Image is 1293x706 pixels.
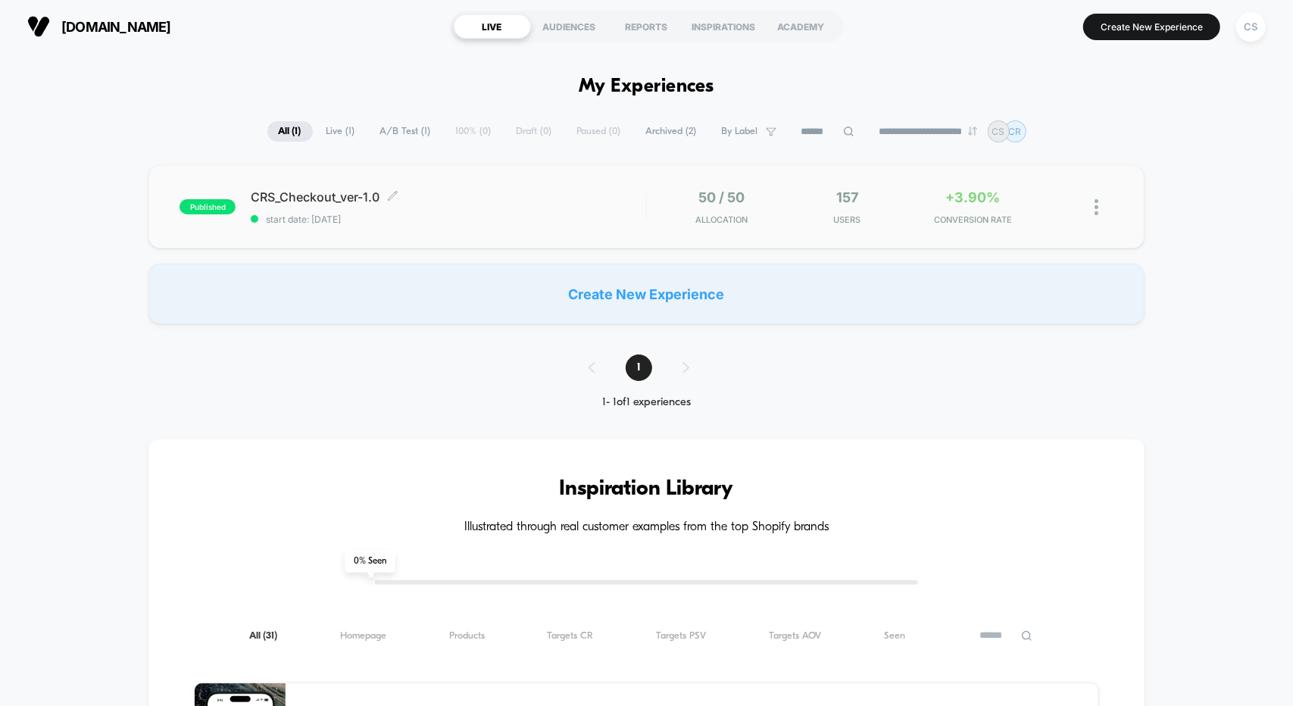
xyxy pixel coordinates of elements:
[249,630,277,642] span: All
[698,189,745,205] span: 50 / 50
[194,477,1098,501] h3: Inspiration Library
[548,630,594,642] span: Targets CR
[686,14,763,39] div: INSPIRATIONS
[722,126,758,137] span: By Label
[449,630,485,642] span: Products
[61,19,171,35] span: [DOMAIN_NAME]
[263,631,277,641] span: ( 31 )
[968,127,977,136] img: end
[884,630,905,642] span: Seen
[267,121,313,142] span: All ( 1 )
[763,14,840,39] div: ACADEMY
[914,214,1032,225] span: CONVERSION RATE
[945,189,1000,205] span: +3.90%
[656,630,706,642] span: Targets PSV
[315,121,367,142] span: Live ( 1 )
[251,189,645,205] span: CRS_Checkout_ver-1.0
[27,15,50,38] img: Visually logo
[992,126,1005,137] p: CS
[1009,126,1022,137] p: CR
[251,214,645,225] span: start date: [DATE]
[626,355,652,381] span: 1
[23,14,176,39] button: [DOMAIN_NAME]
[788,214,906,225] span: Users
[695,214,748,225] span: Allocation
[340,630,386,642] span: Homepage
[1095,199,1098,215] img: close
[180,199,236,214] span: published
[345,550,395,573] span: 0 % Seen
[1236,12,1266,42] div: CS
[454,14,531,39] div: LIVE
[148,264,1144,324] div: Create New Experience
[769,630,821,642] span: Targets AOV
[836,189,858,205] span: 157
[194,520,1098,535] h4: Illustrated through real customer examples from the top Shopify brands
[573,396,720,409] div: 1 - 1 of 1 experiences
[608,14,686,39] div: REPORTS
[369,121,442,142] span: A/B Test ( 1 )
[1083,14,1220,40] button: Create New Experience
[531,14,608,39] div: AUDIENCES
[579,76,714,98] h1: My Experiences
[635,121,708,142] span: Archived ( 2 )
[1232,11,1270,42] button: CS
